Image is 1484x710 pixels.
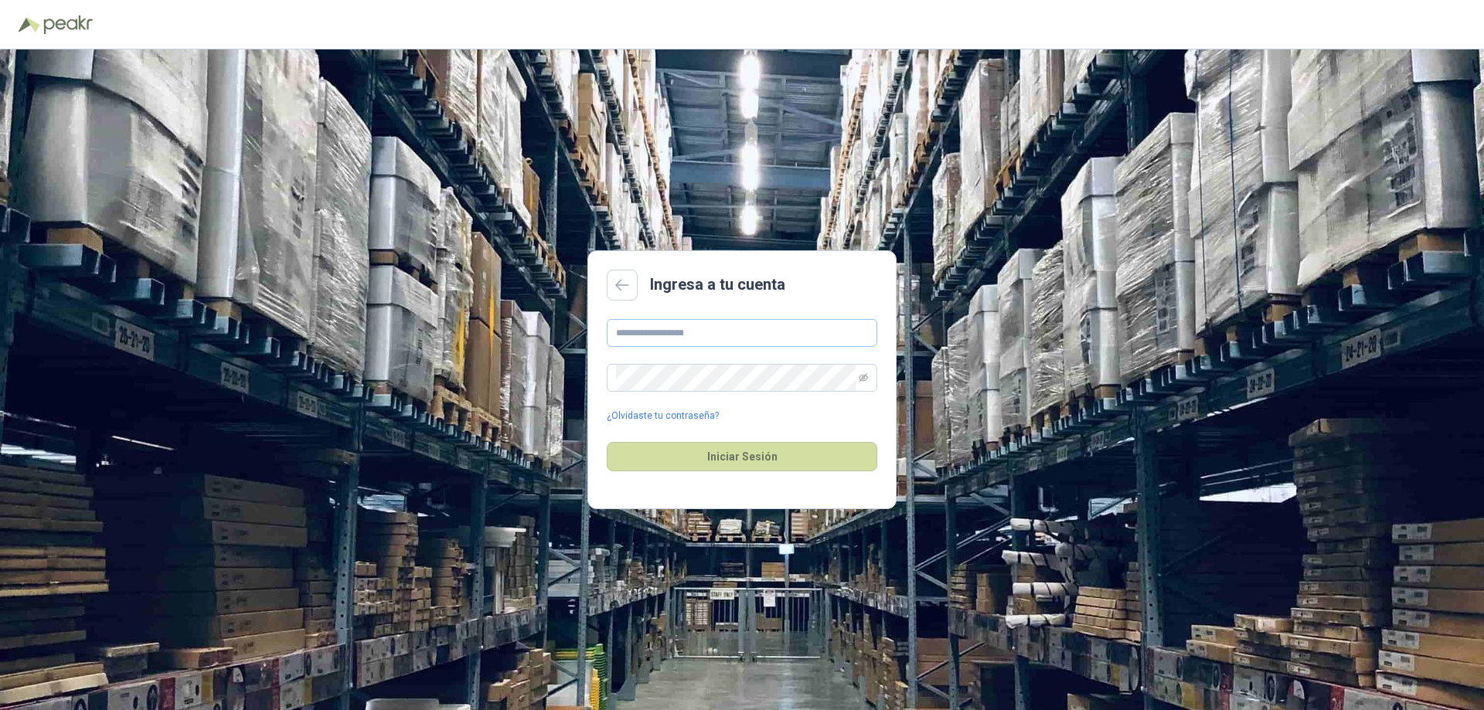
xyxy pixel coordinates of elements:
img: Logo [19,17,40,32]
img: Peakr [43,15,93,34]
span: eye-invisible [859,373,868,382]
h2: Ingresa a tu cuenta [650,273,785,297]
button: Iniciar Sesión [607,442,877,471]
a: ¿Olvidaste tu contraseña? [607,409,719,423]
